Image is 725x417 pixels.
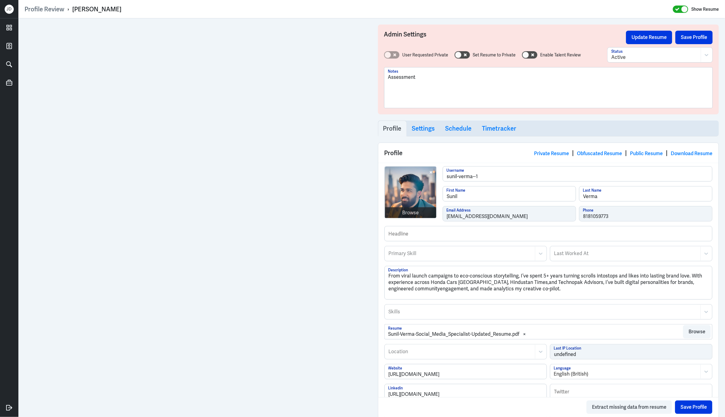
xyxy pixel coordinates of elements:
label: Set Resume to Private [473,52,516,58]
input: Website [385,364,547,379]
input: Phone [579,206,712,221]
img: Photoleap_21_06_2025_23_57_39_Nvxu8.jpg [385,167,437,218]
button: Save Profile [675,31,713,44]
a: Public Resume [630,150,663,157]
input: Headline [385,226,712,241]
div: | | | [534,148,712,158]
div: Browse [403,209,419,216]
input: Last Name [579,186,712,201]
h3: Timetracker [482,125,517,132]
input: Linkedin [385,384,547,399]
div: [PERSON_NAME] [72,5,121,13]
div: J D [5,5,14,14]
button: Save Profile [675,400,712,414]
button: Browse [683,325,711,339]
div: Sunil-Verma-Social_Media_Specialist-Updated_Resume.pdf [388,331,520,338]
input: Email Address [443,206,576,221]
a: Download Resume [671,150,712,157]
label: Show Resume [691,5,719,13]
iframe: https://ppcdn.hiredigital.com/register/3aa9c62e/resumes/538731681/Sunil-Verma-Social_Media_Specia... [25,25,366,411]
a: Private Resume [534,150,569,157]
button: Extract missing data from resume [586,400,672,414]
input: Twitter [550,384,712,399]
input: Username [443,166,712,181]
label: User Requested Private [403,52,448,58]
button: Update Resume [626,31,672,44]
p: › [64,5,72,13]
h3: Settings [412,125,435,132]
label: Enable Talent Review [540,52,581,58]
h3: Profile [383,125,402,132]
p: Assessment [388,74,709,81]
a: Obfuscated Resume [577,150,622,157]
textarea: From viral launch campaigns to eco-conscious storytelling, I’ve spent 5+ years turning scrolls in... [385,266,712,299]
h3: Admin Settings [384,31,626,44]
input: Last IP Location [550,344,712,359]
a: Profile Review [25,5,64,13]
input: First Name [443,186,576,201]
h3: Schedule [445,125,472,132]
div: Profile [378,143,719,163]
